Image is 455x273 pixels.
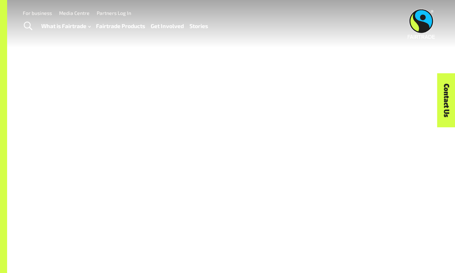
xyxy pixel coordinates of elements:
a: Get Involved [151,21,184,31]
a: Partners Log In [97,10,131,16]
img: Fairtrade Australia New Zealand logo [408,9,435,39]
a: Toggle Search [19,17,37,35]
a: For business [23,10,52,16]
a: What is Fairtrade [41,21,91,31]
a: Media Centre [59,10,90,16]
a: Stories [189,21,208,31]
a: Fairtrade Products [96,21,145,31]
